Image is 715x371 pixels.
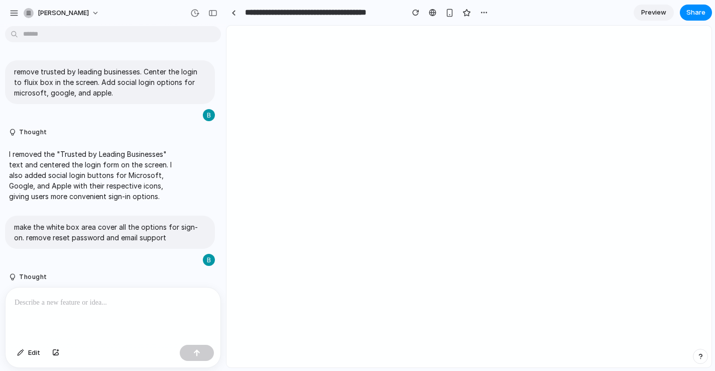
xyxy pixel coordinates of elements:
p: remove trusted by leading businesses. Center the login to fluix box in the screen. Add social log... [14,66,206,98]
span: Preview [641,8,666,18]
span: Share [686,8,705,18]
p: I removed the "Trusted by Leading Businesses" text and centered the login form on the screen. I a... [9,149,177,202]
button: Share [680,5,712,21]
span: Edit [28,348,40,358]
span: [PERSON_NAME] [38,8,89,18]
a: Preview [634,5,674,21]
button: Edit [12,345,45,361]
button: [PERSON_NAME] [20,5,104,21]
p: make the white box area cover all the options for sign-on. remove reset password and email support [14,222,206,243]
